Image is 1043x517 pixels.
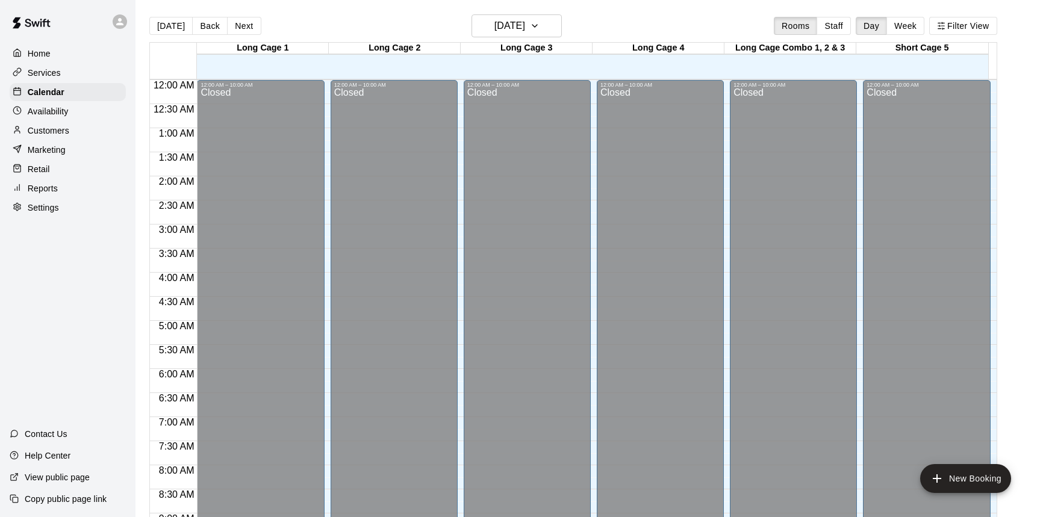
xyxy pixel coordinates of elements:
[156,441,198,451] span: 7:30 AM
[10,45,126,63] a: Home
[886,17,924,35] button: Week
[25,471,90,483] p: View public page
[156,152,198,163] span: 1:30 AM
[10,141,126,159] a: Marketing
[197,43,329,54] div: Long Cage 1
[461,43,593,54] div: Long Cage 3
[156,321,198,331] span: 5:00 AM
[724,43,856,54] div: Long Cage Combo 1, 2 & 3
[593,43,724,54] div: Long Cage 4
[28,163,50,175] p: Retail
[28,48,51,60] p: Home
[151,80,198,90] span: 12:00 AM
[10,102,126,120] a: Availability
[329,43,461,54] div: Long Cage 2
[10,199,126,217] a: Settings
[28,144,66,156] p: Marketing
[733,82,853,88] div: 12:00 AM – 10:00 AM
[28,125,69,137] p: Customers
[929,17,997,35] button: Filter View
[856,43,988,54] div: Short Cage 5
[156,369,198,379] span: 6:00 AM
[774,17,817,35] button: Rooms
[149,17,193,35] button: [DATE]
[10,160,126,178] a: Retail
[156,249,198,259] span: 3:30 AM
[10,122,126,140] a: Customers
[156,200,198,211] span: 2:30 AM
[156,465,198,475] span: 8:00 AM
[28,86,64,98] p: Calendar
[156,345,198,355] span: 5:30 AM
[201,82,320,88] div: 12:00 AM – 10:00 AM
[10,179,126,197] a: Reports
[28,67,61,79] p: Services
[472,14,562,37] button: [DATE]
[156,489,198,500] span: 8:30 AM
[156,297,198,307] span: 4:30 AM
[25,493,107,505] p: Copy public page link
[867,82,986,88] div: 12:00 AM – 10:00 AM
[817,17,851,35] button: Staff
[467,82,587,88] div: 12:00 AM – 10:00 AM
[156,128,198,138] span: 1:00 AM
[10,83,126,101] a: Calendar
[25,428,67,440] p: Contact Us
[28,105,69,117] p: Availability
[192,17,228,35] button: Back
[334,82,454,88] div: 12:00 AM – 10:00 AM
[28,202,59,214] p: Settings
[227,17,261,35] button: Next
[10,64,126,82] a: Services
[856,17,887,35] button: Day
[156,224,198,235] span: 3:00 AM
[156,176,198,187] span: 2:00 AM
[156,393,198,403] span: 6:30 AM
[600,82,720,88] div: 12:00 AM – 10:00 AM
[494,17,525,34] h6: [DATE]
[28,182,58,194] p: Reports
[25,450,70,462] p: Help Center
[156,417,198,427] span: 7:00 AM
[920,464,1011,493] button: add
[151,104,198,114] span: 12:30 AM
[156,273,198,283] span: 4:00 AM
